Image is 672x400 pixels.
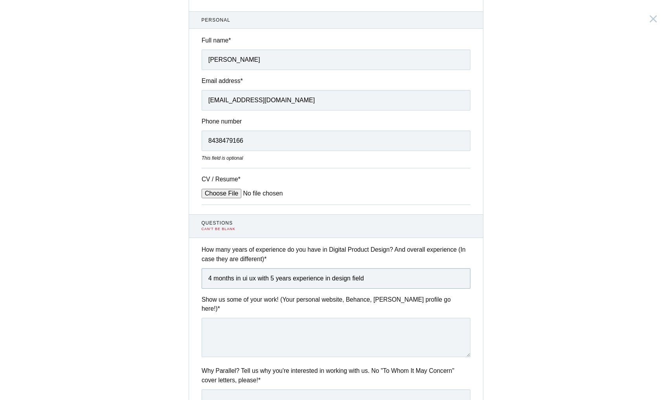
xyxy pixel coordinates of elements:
label: CV / Resume [202,175,261,184]
label: Full name [202,36,470,45]
label: Email address [202,76,470,85]
span: Questions [202,219,471,227]
label: Phone number [202,117,470,126]
div: can't be blank [202,227,471,232]
label: How many years of experience do you have in Digital Product Design? And overall experience (In ca... [202,245,470,264]
span: Personal [202,17,471,24]
label: Show us some of your work! (Your personal website, Behance, [PERSON_NAME] profile go here!) [202,295,470,313]
label: Why Parallel? Tell us why you're interested in working with us. No "To Whom It May Concern" cover... [202,366,470,385]
div: This field is optional [202,155,470,162]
